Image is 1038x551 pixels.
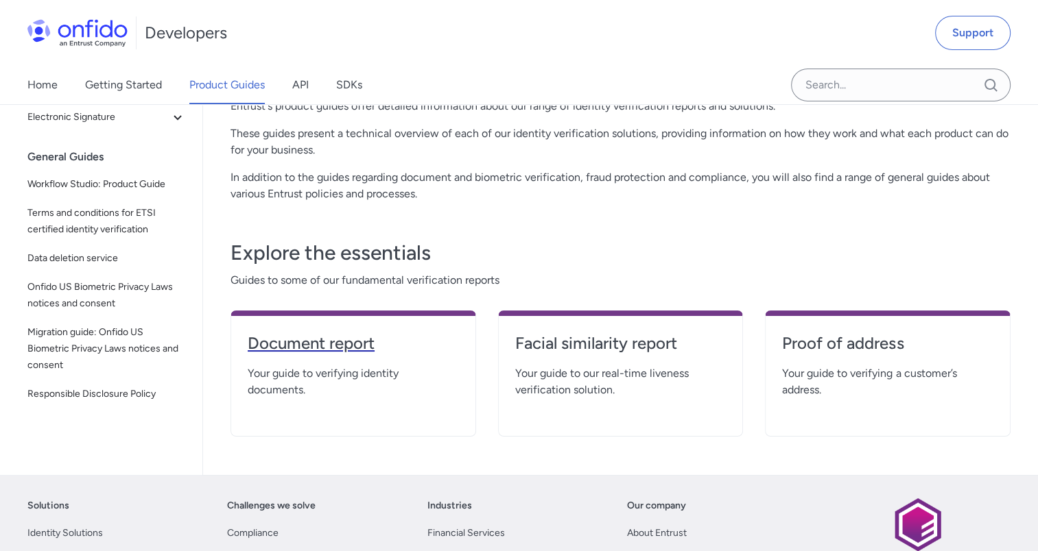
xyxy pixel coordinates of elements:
[248,365,459,398] span: Your guide to verifying identity documents.
[22,103,191,131] button: Electronic Signature
[27,386,186,402] span: Responsible Disclosure Policy
[27,143,197,171] div: General Guides
[231,272,1011,289] span: Guides to some of our fundamental verification reports
[427,525,505,541] a: Financial Services
[231,98,1011,114] p: Entrust's product guides offer detailed information about our range of identity verification repo...
[627,525,687,541] a: About Entrust
[427,498,472,514] a: Industries
[231,239,1011,267] h3: Explore the essentials
[782,365,993,398] span: Your guide to verifying a customer’s address.
[27,324,186,374] span: Migration guide: Onfido US Biometric Privacy Laws notices and consent
[27,176,186,193] span: Workflow Studio: Product Guide
[27,109,169,125] span: Electronic Signature
[791,69,1011,101] input: Onfido search input field
[231,125,1011,158] p: These guides present a technical overview of each of our identity verification solutions, providi...
[85,66,162,104] a: Getting Started
[27,250,186,267] span: Data deletion service
[27,525,103,541] a: Identity Solutions
[27,279,186,312] span: Onfido US Biometric Privacy Laws notices and consent
[515,365,727,398] span: Your guide to our real-time liveness verification solution.
[782,332,993,354] h4: Proof of address
[782,332,993,365] a: Proof of address
[27,66,58,104] a: Home
[292,66,309,104] a: API
[248,332,459,365] a: Document report
[22,380,191,408] a: Responsible Disclosure Policy
[189,66,265,104] a: Product Guides
[515,332,727,354] h4: Facial similarity report
[27,19,128,47] img: Onfido Logo
[627,498,686,514] a: Our company
[22,319,191,379] a: Migration guide: Onfido US Biometric Privacy Laws notices and consent
[515,332,727,365] a: Facial similarity report
[27,498,69,514] a: Solutions
[227,498,316,514] a: Challenges we solve
[227,525,279,541] a: Compliance
[22,245,191,272] a: Data deletion service
[145,22,227,44] h1: Developers
[336,66,362,104] a: SDKs
[231,169,1011,202] p: In addition to the guides regarding document and biometric verification, fraud protection and com...
[22,171,191,198] a: Workflow Studio: Product Guide
[22,273,191,317] a: Onfido US Biometric Privacy Laws notices and consent
[27,205,186,238] span: Terms and conditions for ETSI certified identity verification
[248,332,459,354] h4: Document report
[935,16,1011,50] a: Support
[22,199,191,243] a: Terms and conditions for ETSI certified identity verification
